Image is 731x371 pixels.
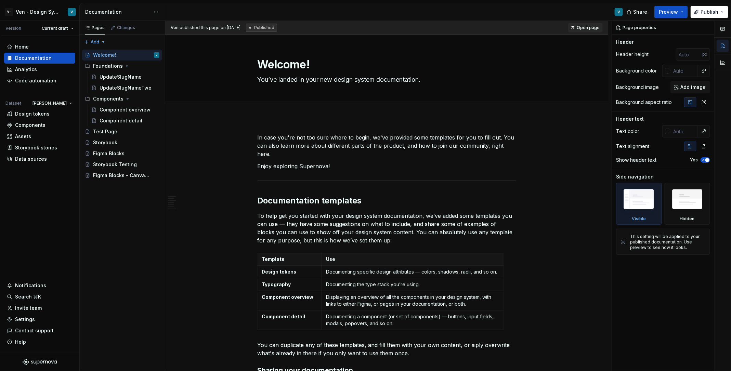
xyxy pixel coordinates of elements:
div: Pages [85,25,105,30]
p: Documenting a component (or set of components) — buttons, input fields, modals, popovers, and so on. [326,313,499,327]
a: Figma Blocks - Canvas and Grid [82,170,162,181]
strong: Component detail [262,314,305,319]
div: Notifications [15,282,46,289]
p: Use [326,256,499,263]
div: UpdateSlugName [100,74,142,80]
button: [PERSON_NAME] [29,98,75,108]
a: Figma Blocks [82,148,162,159]
span: published this page on [DATE] [171,25,240,30]
div: Visible [632,216,646,222]
h2: Documentation templates [258,195,516,206]
input: Auto [670,65,698,77]
div: Visible [616,183,662,225]
input: Auto [670,125,698,137]
div: Background aspect ratio [616,99,672,106]
div: Analytics [15,66,37,73]
div: Component detail [100,117,142,124]
a: Storybook stories [4,142,75,153]
strong: Component overview [262,294,314,300]
button: Contact support [4,325,75,336]
div: Settings [15,316,35,323]
span: [PERSON_NAME] [32,101,67,106]
p: In case you're not too sure where to begin, we've provided some templates for you to fill out. Yo... [258,133,516,158]
div: UpdateSlugNameTwo [100,84,152,91]
p: To help get you started with your design system documentation, we’ve added some templates you can... [258,212,516,244]
span: Publish [701,9,718,15]
button: Add [82,37,108,47]
div: Header [616,39,634,45]
button: Share [623,6,652,18]
div: Foundations [82,61,162,71]
div: V [156,52,158,58]
div: V [618,9,620,15]
a: Home [4,41,75,52]
a: Documentation [4,53,75,64]
span: Ven [171,25,179,30]
div: Contact support [15,327,54,334]
button: Add image [670,81,710,93]
div: Component overview [100,106,151,113]
p: px [702,52,707,57]
a: Settings [4,314,75,325]
a: Invite team [4,303,75,314]
div: Components [93,95,123,102]
div: Background image [616,84,659,91]
div: Text alignment [616,143,649,150]
a: Storybook Testing [82,159,162,170]
strong: Typography [262,281,291,287]
div: Home [15,43,29,50]
a: Welcome!V [82,50,162,61]
div: Background color [616,67,657,74]
svg: Supernova Logo [23,359,57,366]
a: Storybook [82,137,162,148]
p: Displaying an overview of all the components in your design system, with links to either Figma, o... [326,294,499,307]
div: Data sources [15,156,47,162]
input: Auto [676,48,702,61]
div: Storybook stories [15,144,57,151]
button: Notifications [4,280,75,291]
div: Figma Blocks [93,150,125,157]
div: Code automation [15,77,56,84]
div: Published [246,24,277,32]
span: Preview [659,9,678,15]
button: Preview [654,6,688,18]
span: Add [91,39,99,45]
div: Storybook Testing [93,161,137,168]
label: Yes [690,157,698,163]
a: Assets [4,131,75,142]
a: Component overview [89,104,162,115]
div: Hidden [665,183,710,225]
div: Design tokens [15,110,50,117]
div: Header text [616,116,644,122]
div: Documentation [15,55,52,62]
div: Welcome! [93,52,116,58]
a: Data sources [4,154,75,164]
div: Foundations [93,63,123,69]
span: Current draft [42,26,68,31]
span: Open page [577,25,600,30]
div: Documentation [85,9,150,15]
a: UpdateSlugNameTwo [89,82,162,93]
span: Add image [680,84,706,91]
div: Dataset [5,101,21,106]
a: Design tokens [4,108,75,119]
strong: Design tokens [262,269,297,275]
div: Ven - Design System Test [16,9,60,15]
div: Help [15,339,26,345]
p: Template [262,256,317,263]
div: Components [15,122,45,129]
div: This setting will be applied to your published documentation. Use preview to see how it looks. [630,234,706,250]
p: Documenting specific design attributes — colors, shadows, radii, and so on. [326,268,499,275]
button: Current draft [39,24,77,33]
div: Changes [117,25,135,30]
div: Figma Blocks - Canvas and Grid [93,172,149,179]
div: Show header text [616,157,656,163]
p: Documenting the type stack you’re using. [326,281,499,288]
div: Text color [616,128,639,135]
span: Share [633,9,647,15]
div: Invite team [15,305,42,312]
a: Components [4,120,75,131]
div: Header height [616,51,649,58]
div: Storybook [93,139,117,146]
